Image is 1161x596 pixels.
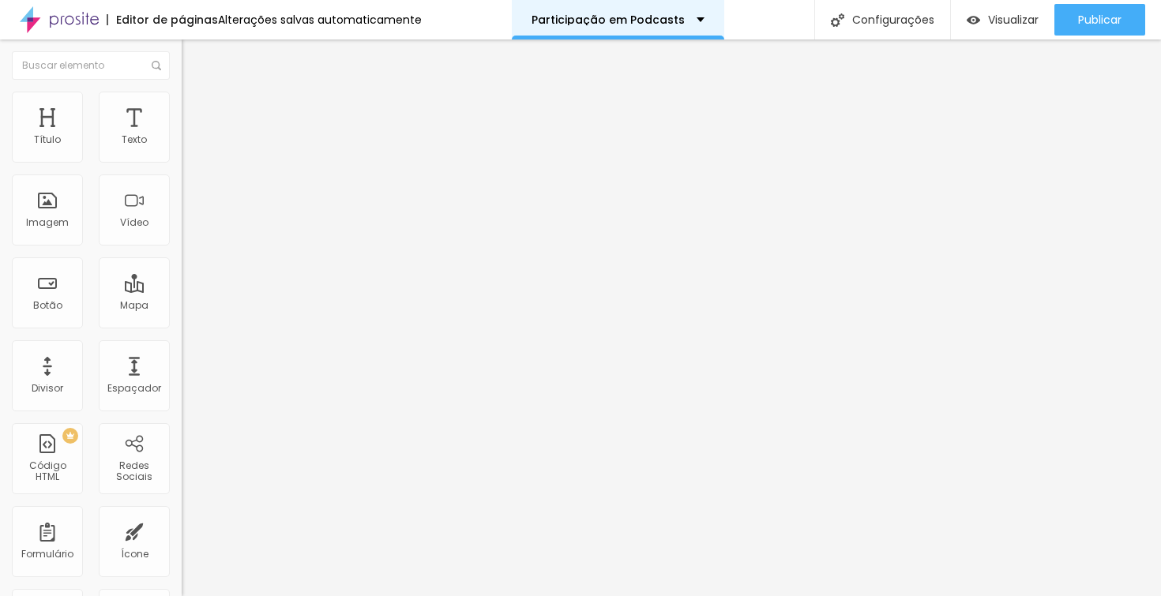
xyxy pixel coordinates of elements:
div: Mapa [120,300,148,311]
button: Publicar [1054,4,1145,36]
div: Código HTML [16,460,78,483]
img: Icone [831,13,844,27]
div: Redes Sociais [103,460,165,483]
div: Ícone [121,549,148,560]
img: view-1.svg [967,13,980,27]
div: Texto [122,134,147,145]
div: Editor de páginas [107,14,218,25]
img: Icone [152,61,161,70]
p: Participação em Podcasts [532,14,685,25]
input: Buscar elemento [12,51,170,80]
div: Vídeo [120,217,148,228]
div: Divisor [32,383,63,394]
div: Título [34,134,61,145]
span: Publicar [1078,13,1122,26]
div: Imagem [26,217,69,228]
iframe: Editor [182,39,1161,596]
span: Visualizar [988,13,1039,26]
button: Visualizar [951,4,1054,36]
div: Formulário [21,549,73,560]
div: Botão [33,300,62,311]
div: Alterações salvas automaticamente [218,14,422,25]
div: Espaçador [107,383,161,394]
